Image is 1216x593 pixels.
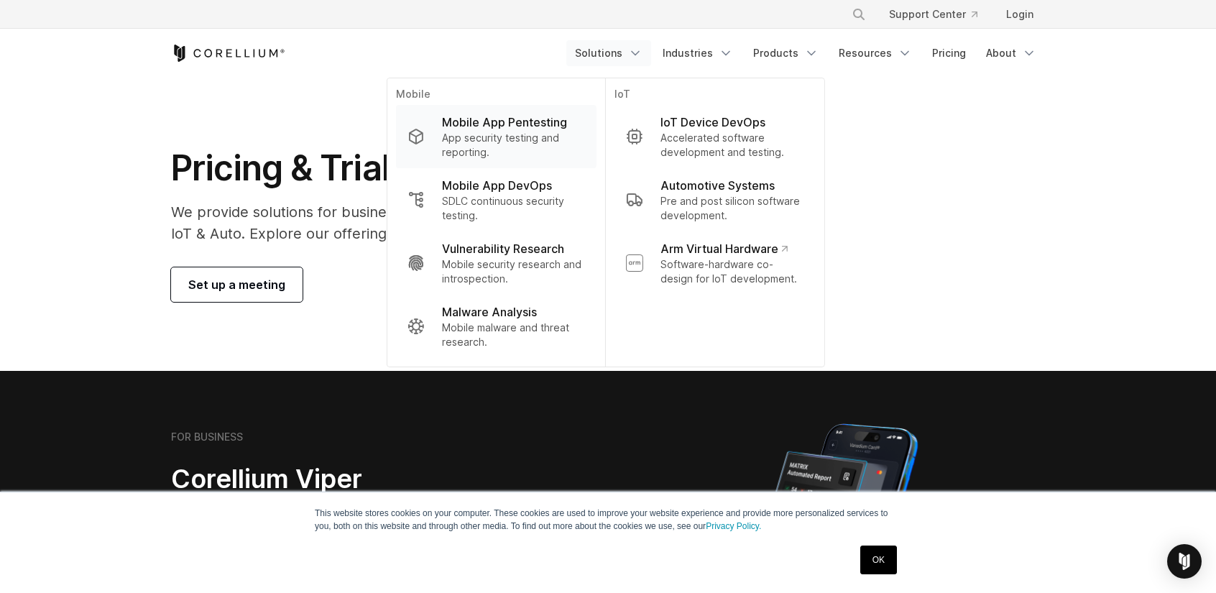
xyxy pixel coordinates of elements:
[660,194,804,223] p: Pre and post silicon software development.
[566,40,1045,66] div: Navigation Menu
[860,546,897,574] a: OK
[977,40,1045,66] a: About
[442,303,537,321] p: Malware Analysis
[706,521,761,531] a: Privacy Policy.
[654,40,742,66] a: Industries
[834,1,1045,27] div: Navigation Menu
[846,1,872,27] button: Search
[442,194,585,223] p: SDLC continuous security testing.
[442,240,564,257] p: Vulnerability Research
[660,177,775,194] p: Automotive Systems
[171,463,539,495] h2: Corellium Viper
[396,168,597,231] a: Mobile App DevOps SDLC continuous security testing.
[614,87,816,105] p: IoT
[995,1,1045,27] a: Login
[315,507,901,533] p: This website stores cookies on your computer. These cookies are used to improve your website expe...
[171,201,744,244] p: We provide solutions for businesses, research teams, community individuals, and IoT & Auto. Explo...
[442,257,585,286] p: Mobile security research and introspection.
[660,114,765,131] p: IoT Device DevOps
[188,276,285,293] span: Set up a meeting
[614,231,816,295] a: Arm Virtual Hardware Software-hardware co-design for IoT development.
[660,257,804,286] p: Software-hardware co-design for IoT development.
[442,177,552,194] p: Mobile App DevOps
[171,45,285,62] a: Corellium Home
[442,131,585,160] p: App security testing and reporting.
[442,321,585,349] p: Mobile malware and threat research.
[830,40,921,66] a: Resources
[1167,544,1202,579] div: Open Intercom Messenger
[923,40,975,66] a: Pricing
[442,114,567,131] p: Mobile App Pentesting
[660,240,788,257] p: Arm Virtual Hardware
[660,131,804,160] p: Accelerated software development and testing.
[171,267,303,302] a: Set up a meeting
[171,147,744,190] h1: Pricing & Trials
[566,40,651,66] a: Solutions
[396,87,597,105] p: Mobile
[396,231,597,295] a: Vulnerability Research Mobile security research and introspection.
[878,1,989,27] a: Support Center
[614,168,816,231] a: Automotive Systems Pre and post silicon software development.
[171,431,243,443] h6: FOR BUSINESS
[396,295,597,358] a: Malware Analysis Mobile malware and threat research.
[614,105,816,168] a: IoT Device DevOps Accelerated software development and testing.
[396,105,597,168] a: Mobile App Pentesting App security testing and reporting.
[745,40,827,66] a: Products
